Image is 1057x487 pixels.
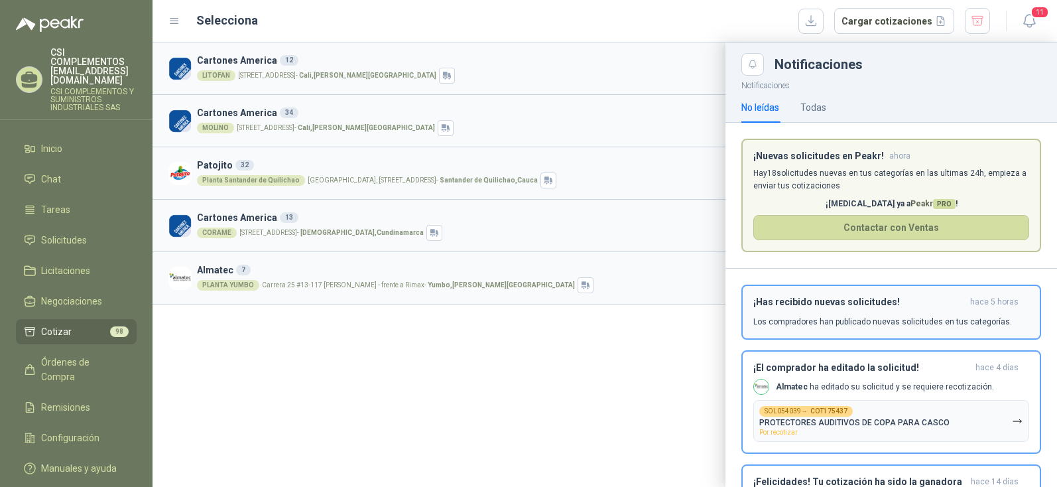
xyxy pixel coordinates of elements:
a: Manuales y ayuda [16,456,137,481]
span: Chat [41,172,61,186]
button: SOL054039→COT175437PROTECTORES AUDITIVOS DE COPA PARA CASCOPor recotizar [753,400,1029,442]
p: CSI COMPLEMENTOS Y SUMINISTROS INDUSTRIALES SAS [50,88,137,111]
a: Solicitudes [16,228,137,253]
a: Remisiones [16,395,137,420]
span: Negociaciones [41,294,102,309]
button: ¡El comprador ha editado la solicitud!hace 4 días Company LogoAlmatec ha editado su solicitud y s... [741,350,1041,454]
h3: ¡El comprador ha editado la solicitud! [753,362,970,374]
span: Manuales y ayuda [41,461,117,476]
div: No leídas [741,100,779,115]
b: Almatec [776,382,808,391]
p: CSI COMPLEMENTOS [EMAIL_ADDRESS][DOMAIN_NAME] [50,48,137,85]
button: Contactar con Ventas [753,215,1029,240]
a: Órdenes de Compra [16,350,137,389]
span: ahora [889,151,910,162]
p: Los compradores han publicado nuevas solicitudes en tus categorías. [753,316,1012,328]
a: Cotizar98 [16,319,137,344]
p: PROTECTORES AUDITIVOS DE COPA PARA CASCO [759,418,950,427]
p: ¡[MEDICAL_DATA] ya a ! [753,198,1029,210]
span: hace 5 horas [970,297,1019,308]
span: Peakr [910,199,956,208]
button: Cargar cotizaciones [834,8,954,35]
img: Company Logo [754,380,769,394]
div: Notificaciones [775,58,1041,71]
p: Hay 18 solicitudes nuevas en tus categorías en las ultimas 24h, empieza a enviar tus cotizaciones [753,167,1029,192]
button: ¡Has recibido nuevas solicitudes!hace 5 horas Los compradores han publicado nuevas solicitudes en... [741,285,1041,340]
button: Close [741,53,764,76]
span: hace 4 días [975,362,1019,374]
b: COT175437 [810,408,847,415]
span: Órdenes de Compra [41,355,124,384]
span: Licitaciones [41,263,90,278]
span: PRO [933,199,956,209]
span: Configuración [41,431,99,445]
div: SOL054039 → [759,406,853,417]
a: Chat [16,167,137,192]
span: Cotizar [41,324,72,339]
p: ha editado su solicitud y se requiere recotización. [776,382,994,393]
a: Tareas [16,197,137,222]
span: Por recotizar [759,429,798,436]
a: Inicio [16,136,137,161]
span: Inicio [41,141,62,156]
a: Negociaciones [16,289,137,314]
h3: ¡Nuevas solicitudes en Peakr! [753,151,884,162]
span: Solicitudes [41,233,87,247]
p: Notificaciones [725,76,1057,92]
h3: ¡Has recibido nuevas solicitudes! [753,297,965,308]
span: Remisiones [41,400,90,415]
span: 11 [1030,6,1049,19]
div: Todas [800,100,826,115]
span: 98 [110,326,129,337]
a: Licitaciones [16,258,137,283]
a: Configuración [16,425,137,451]
h2: Selecciona [196,11,258,30]
span: Tareas [41,202,70,217]
button: 11 [1017,9,1041,33]
img: Logo peakr [16,16,84,32]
